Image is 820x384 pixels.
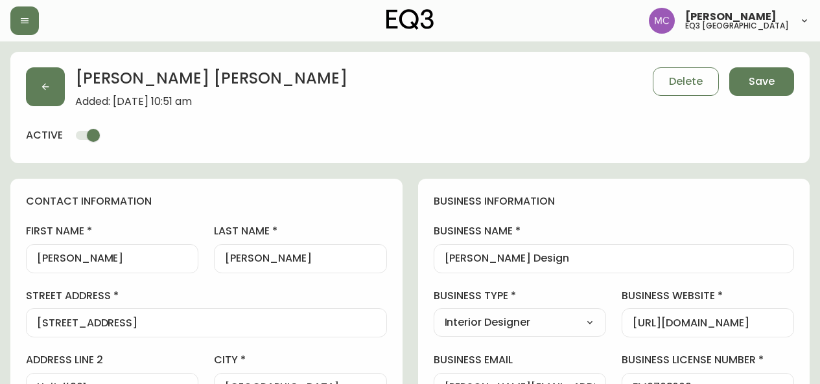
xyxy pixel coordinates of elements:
[649,8,675,34] img: 6dbdb61c5655a9a555815750a11666cc
[26,224,198,238] label: first name
[26,353,198,367] label: address line 2
[75,96,347,107] span: Added: [DATE] 10:51 am
[749,74,775,89] span: Save
[214,224,386,238] label: last name
[653,67,719,96] button: Delete
[214,353,386,367] label: city
[434,224,795,238] label: business name
[633,317,783,329] input: https://www.designshop.com
[729,67,794,96] button: Save
[26,194,387,209] h4: contact information
[26,289,387,303] label: street address
[434,353,606,367] label: business email
[669,74,703,89] span: Delete
[26,128,63,142] h4: active
[622,353,794,367] label: business license number
[434,289,606,303] label: business type
[622,289,794,303] label: business website
[685,12,777,22] span: [PERSON_NAME]
[75,67,347,96] h2: [PERSON_NAME] [PERSON_NAME]
[685,22,789,30] h5: eq3 [GEOGRAPHIC_DATA]
[434,194,795,209] h4: business information
[386,9,434,30] img: logo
